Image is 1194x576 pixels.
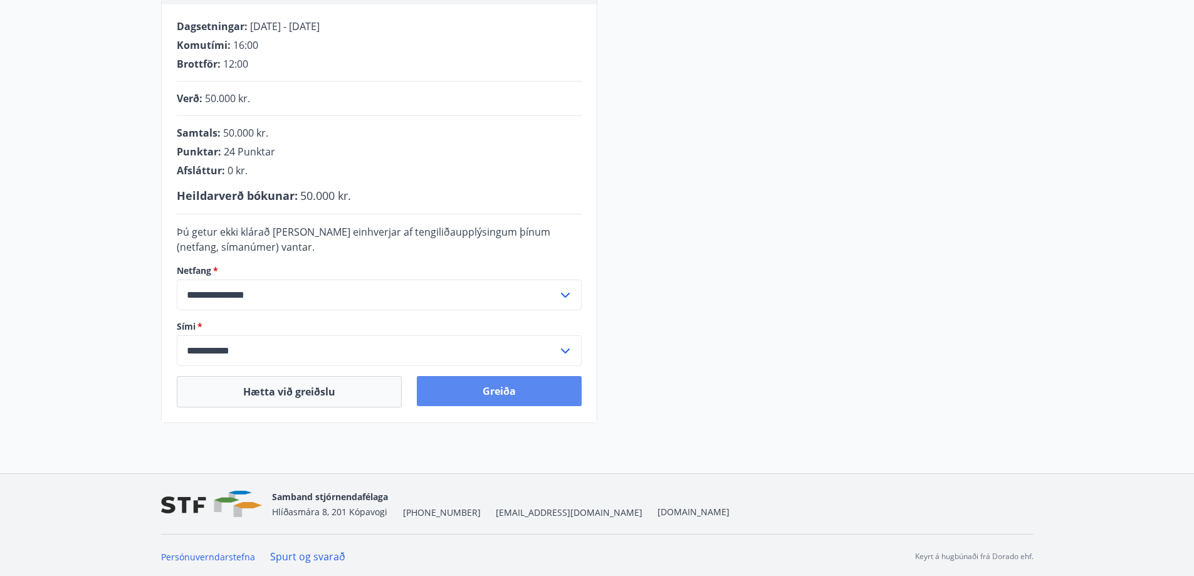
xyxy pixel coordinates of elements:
[270,550,345,563] a: Spurt og svarað
[177,92,202,105] span: Verð :
[161,551,255,563] a: Persónuverndarstefna
[177,57,221,71] span: Brottför :
[177,320,582,333] label: Sími
[177,38,231,52] span: Komutími :
[915,551,1034,562] p: Keyrt á hugbúnaði frá Dorado ehf.
[417,376,582,406] button: Greiða
[177,376,402,407] button: Hætta við greiðslu
[205,92,250,105] span: 50.000 kr.
[300,188,351,203] span: 50.000 kr.
[272,506,387,518] span: Hlíðasmára 8, 201 Kópavogi
[403,506,481,519] span: [PHONE_NUMBER]
[177,126,221,140] span: Samtals :
[233,38,258,52] span: 16:00
[250,19,320,33] span: [DATE] - [DATE]
[223,126,268,140] span: 50.000 kr.
[177,145,221,159] span: Punktar :
[224,145,275,159] span: 24 Punktar
[177,164,225,177] span: Afsláttur :
[496,506,642,519] span: [EMAIL_ADDRESS][DOMAIN_NAME]
[177,225,550,254] span: Þú getur ekki klárað [PERSON_NAME] einhverjar af tengiliðaupplýsingum þínum (netfang, símanúmer) ...
[161,491,262,518] img: vjCaq2fThgY3EUYqSgpjEiBg6WP39ov69hlhuPVN.png
[272,491,388,503] span: Samband stjórnendafélaga
[177,264,582,277] label: Netfang
[657,506,730,518] a: [DOMAIN_NAME]
[177,19,248,33] span: Dagsetningar :
[177,188,298,203] span: Heildarverð bókunar :
[228,164,248,177] span: 0 kr.
[223,57,248,71] span: 12:00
